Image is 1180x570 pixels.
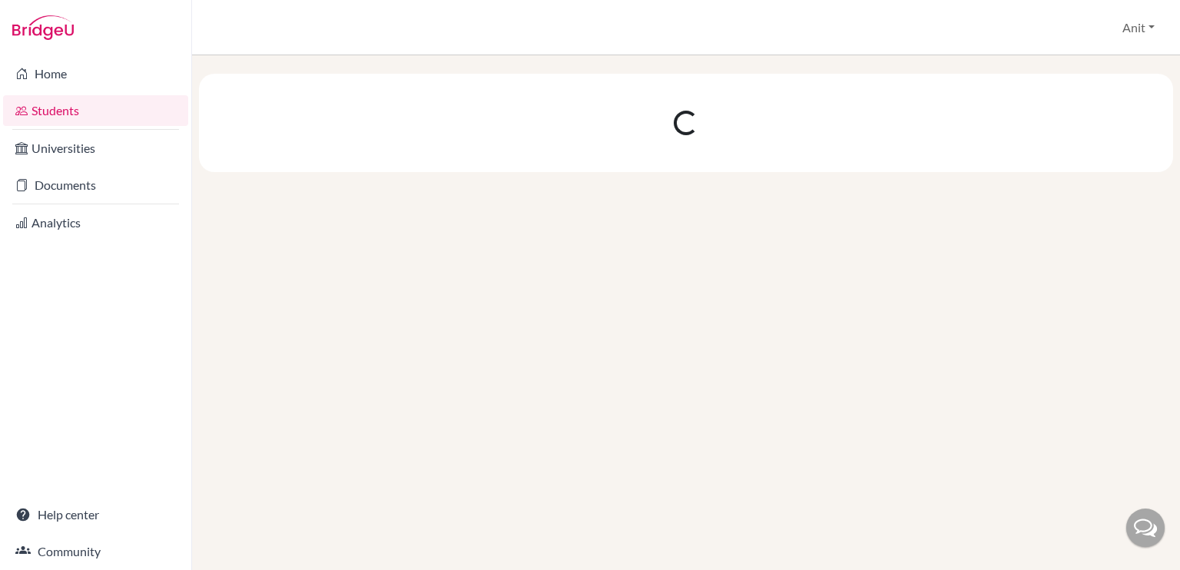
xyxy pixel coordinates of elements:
a: Universities [3,133,188,164]
a: Help center [3,499,188,530]
a: Students [3,95,188,126]
button: Anit [1115,13,1162,42]
a: Analytics [3,207,188,238]
a: Documents [3,170,188,200]
a: Home [3,58,188,89]
img: Bridge-U [12,15,74,40]
a: Community [3,536,188,567]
